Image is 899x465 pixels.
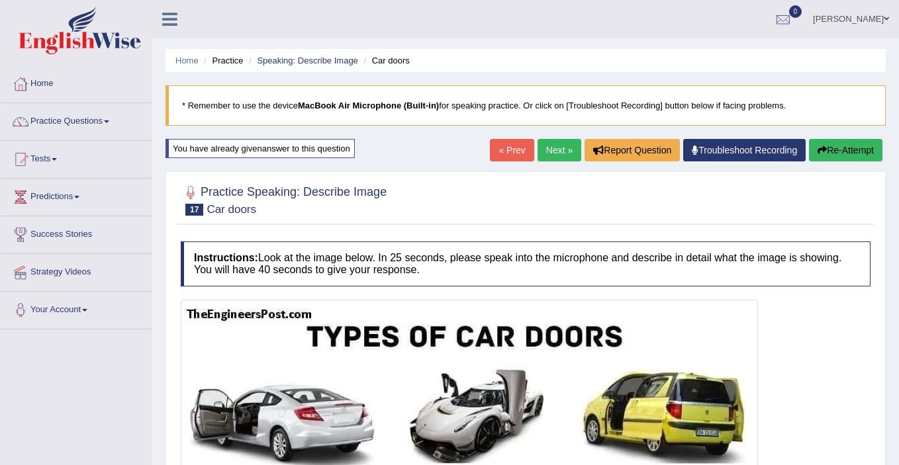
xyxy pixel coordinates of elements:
[181,241,871,286] h4: Look at the image below. In 25 seconds, please speak into the microphone and describe in detail w...
[360,54,409,67] li: Car doors
[1,254,152,287] a: Strategy Videos
[194,252,258,263] b: Instructions:
[1,292,152,325] a: Your Account
[538,139,581,161] a: Next »
[683,139,806,161] a: Troubleshoot Recording
[207,203,256,216] small: Car doors
[298,101,439,110] b: MacBook Air Microphone (Built-in)
[585,139,680,161] button: Report Question
[809,139,882,161] button: Re-Attempt
[789,5,802,18] span: 0
[257,56,357,65] a: Speaking: Describe Image
[185,204,203,216] span: 17
[181,183,387,216] h2: Practice Speaking: Describe Image
[175,56,199,65] a: Home
[1,65,152,99] a: Home
[166,85,886,126] blockquote: * Remember to use the device for speaking practice. Or click on [Troubleshoot Recording] button b...
[1,179,152,212] a: Predictions
[490,139,534,161] a: « Prev
[1,216,152,249] a: Success Stories
[1,103,152,136] a: Practice Questions
[201,54,243,67] li: Practice
[1,141,152,174] a: Tests
[166,139,355,158] div: You have already given answer to this question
